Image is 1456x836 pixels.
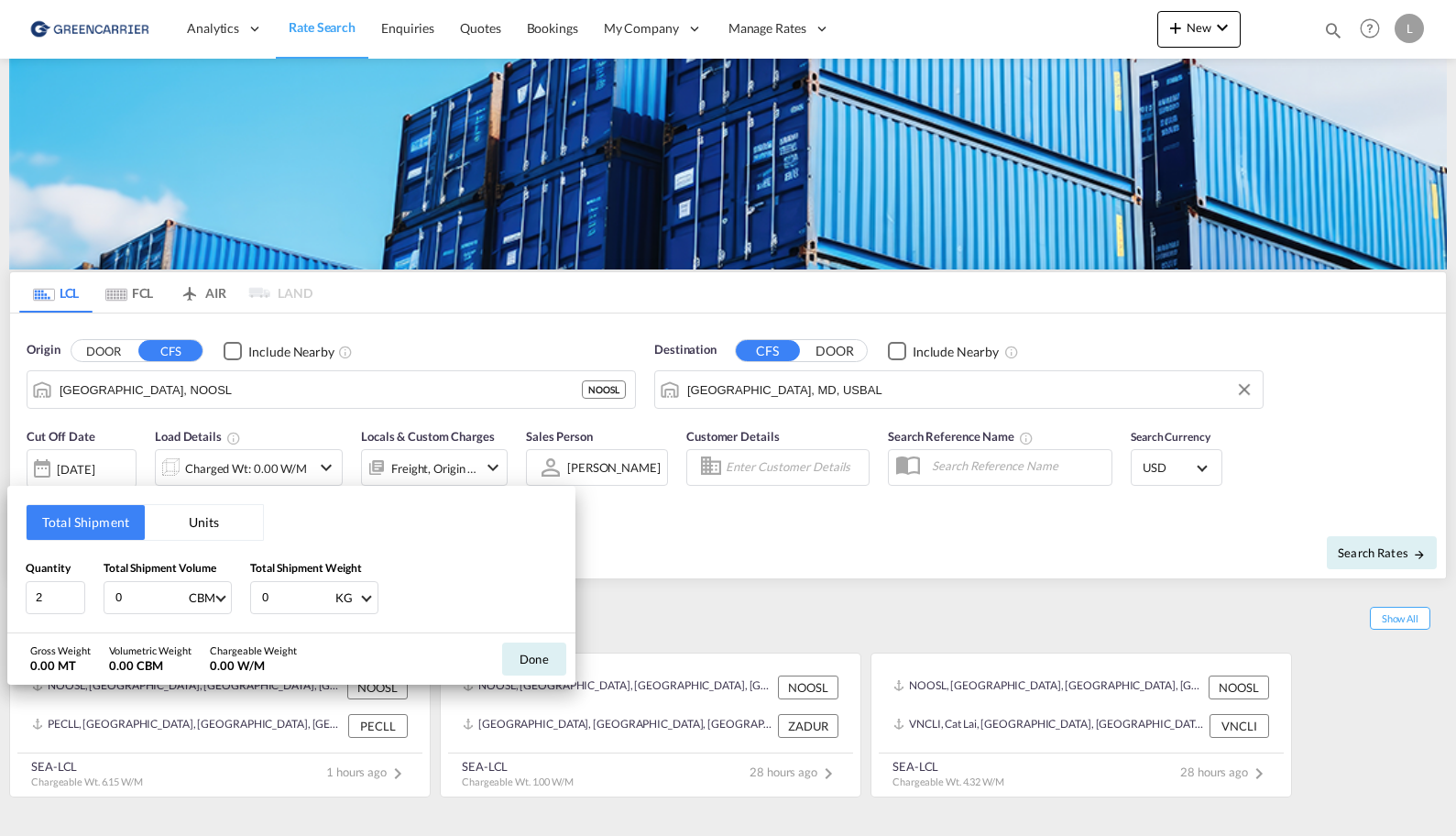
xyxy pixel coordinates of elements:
[26,581,85,614] input: Qty
[210,657,297,674] div: 0.00 W/M
[30,657,91,674] div: 0.00 MT
[502,643,566,676] button: Done
[104,561,216,575] span: Total Shipment Volume
[30,643,91,657] div: Gross Weight
[210,643,297,657] div: Chargeable Weight
[114,582,187,613] input: Enter volume
[189,590,215,605] div: CBM
[260,582,334,613] input: Enter weight
[27,505,145,540] button: Total Shipment
[26,561,71,575] span: Quantity
[109,657,192,674] div: 0.00 CBM
[335,590,353,605] div: KG
[109,643,192,657] div: Volumetric Weight
[250,561,362,575] span: Total Shipment Weight
[145,505,263,540] button: Units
